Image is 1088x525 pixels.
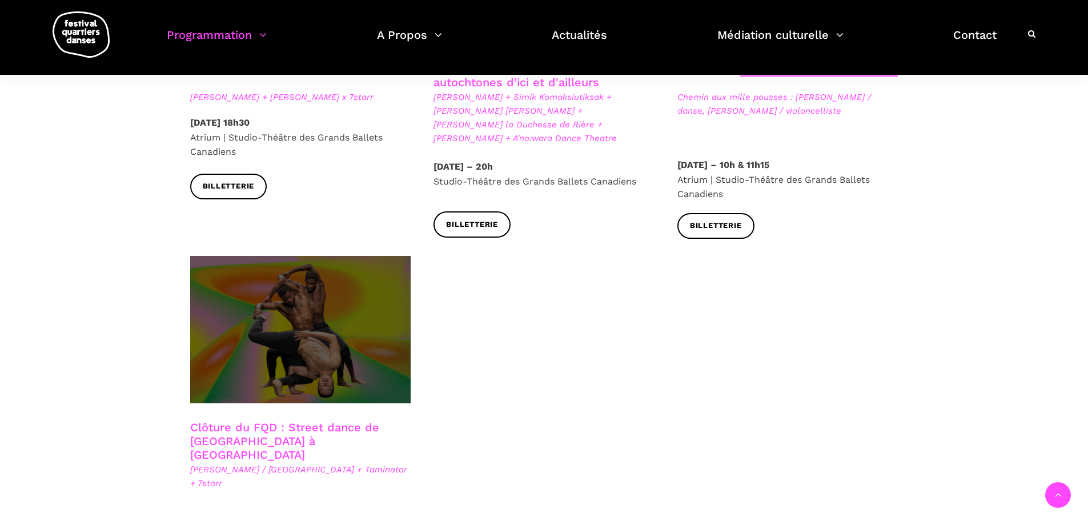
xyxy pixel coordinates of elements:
[190,420,379,462] a: Clôture du FQD : Street dance de [GEOGRAPHIC_DATA] à [GEOGRAPHIC_DATA]
[552,25,607,59] a: Actualités
[433,161,493,172] strong: [DATE] – 20h
[433,90,655,145] span: [PERSON_NAME] + Simik Komaksiutiksak + [PERSON_NAME] [PERSON_NAME] + [PERSON_NAME] la Duchesse de...
[190,90,411,104] span: [PERSON_NAME] + [PERSON_NAME] x 7starr
[190,115,411,159] p: Atrium | Studio-Théâtre des Grands Ballets Canadiens
[190,463,411,490] span: [PERSON_NAME] / [GEOGRAPHIC_DATA] + Taminator + 7starr
[717,25,844,59] a: Médiation culturelle
[190,117,250,128] strong: [DATE] 18h30
[433,62,599,89] a: Racines en mouvement : Voix autochtones d'ici et d'ailleurs
[433,211,511,237] a: Billetterie
[677,158,898,202] p: Atrium | Studio-Théâtre des Grands Ballets Canadiens
[677,213,754,239] a: Billetterie
[190,174,267,199] a: Billetterie
[446,219,498,231] span: Billetterie
[377,25,442,59] a: A Propos
[53,11,110,58] img: logo-fqd-med
[433,159,655,189] p: Studio-Théâtre des Grands Ballets Canadiens
[677,90,898,118] span: Chemin aux mille pousses : [PERSON_NAME] / danse, [PERSON_NAME] / violoncelliste
[677,159,769,170] strong: [DATE] – 10h & 11h15
[953,25,997,59] a: Contact
[167,25,267,59] a: Programmation
[690,220,742,232] span: Billetterie
[203,181,255,193] span: Billetterie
